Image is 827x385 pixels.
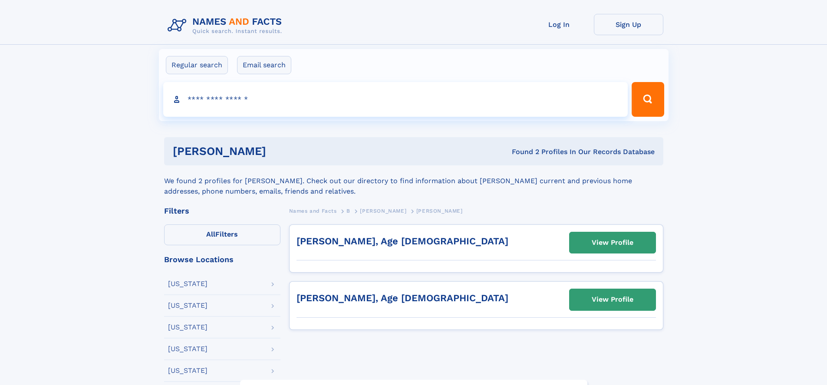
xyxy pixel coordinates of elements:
div: Found 2 Profiles In Our Records Database [389,147,655,157]
span: [PERSON_NAME] [416,208,463,214]
div: [US_STATE] [168,324,208,331]
a: B [346,205,350,216]
a: [PERSON_NAME], Age [DEMOGRAPHIC_DATA] [297,293,508,303]
div: View Profile [592,290,633,309]
div: View Profile [592,233,633,253]
div: [US_STATE] [168,280,208,287]
div: We found 2 profiles for [PERSON_NAME]. Check out our directory to find information about [PERSON_... [164,165,663,197]
label: Filters [164,224,280,245]
span: [PERSON_NAME] [360,208,406,214]
div: [US_STATE] [168,346,208,352]
h1: [PERSON_NAME] [173,146,389,157]
a: [PERSON_NAME] [360,205,406,216]
img: Logo Names and Facts [164,14,289,37]
a: View Profile [570,232,656,253]
a: View Profile [570,289,656,310]
input: search input [163,82,628,117]
button: Search Button [632,82,664,117]
label: Email search [237,56,291,74]
div: Browse Locations [164,256,280,263]
a: Names and Facts [289,205,337,216]
span: B [346,208,350,214]
div: Filters [164,207,280,215]
div: [US_STATE] [168,302,208,309]
div: [US_STATE] [168,367,208,374]
a: Sign Up [594,14,663,35]
a: Log In [524,14,594,35]
span: All [206,230,215,238]
label: Regular search [166,56,228,74]
a: [PERSON_NAME], Age [DEMOGRAPHIC_DATA] [297,236,508,247]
